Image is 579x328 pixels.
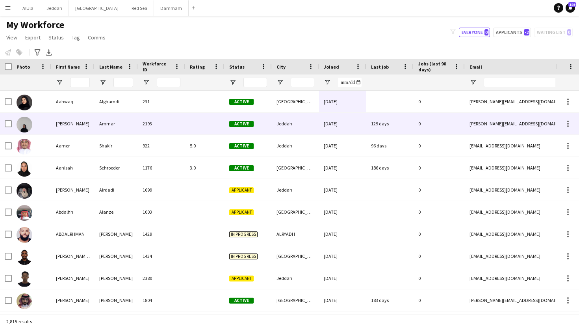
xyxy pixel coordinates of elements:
div: Alrdadi [95,179,138,201]
div: 0 [414,91,465,112]
input: Workforce ID Filter Input [157,78,180,87]
span: City [277,64,286,70]
img: Abdulaziz Abdulaziz [17,293,32,309]
span: Active [229,121,254,127]
div: 0 [414,179,465,201]
a: 189 [566,3,575,13]
div: Shakir [95,135,138,157]
div: [DATE] [319,91,366,112]
div: 1176 [138,157,185,179]
button: Open Filter Menu [229,79,236,86]
span: 0 [484,29,488,35]
div: [DATE] [319,223,366,245]
button: Open Filter Menu [277,79,284,86]
div: Ammar [95,113,138,134]
button: [GEOGRAPHIC_DATA] [69,0,125,16]
button: Applicants-2 [493,28,531,37]
img: Aalya Ammar [17,117,32,132]
div: 129 days [366,113,414,134]
div: 0 [414,223,465,245]
div: Alanze [95,201,138,223]
div: [PERSON_NAME] [95,289,138,311]
button: Open Filter Menu [99,79,106,86]
div: [PERSON_NAME] [95,245,138,267]
div: ALRYADH [272,223,319,245]
div: 1434 [138,245,185,267]
span: In progress [229,253,258,259]
a: Comms [85,32,109,43]
div: 3.0 [185,157,225,179]
app-action-btn: Export XLSX [44,48,54,57]
div: [DATE] [319,245,366,267]
span: In progress [229,231,258,237]
span: Photo [17,64,30,70]
div: 1699 [138,179,185,201]
a: Export [22,32,44,43]
button: Everyone0 [459,28,490,37]
span: Rating [190,64,205,70]
button: Open Filter Menu [324,79,331,86]
div: [PERSON_NAME] [51,289,95,311]
img: Abdalaziz Alrdadi [17,183,32,199]
div: [GEOGRAPHIC_DATA] [272,157,319,179]
div: Aamer [51,135,95,157]
div: 922 [138,135,185,157]
input: Status Filter Input [243,78,267,87]
span: First Name [56,64,80,70]
div: [DATE] [319,179,366,201]
img: Abdelaziz kamal eldin Abdelrahim [17,249,32,265]
div: [DATE] [319,201,366,223]
span: View [6,34,17,41]
div: [PERSON_NAME] [95,223,138,245]
span: Last job [371,64,389,70]
img: Abdellah Ali Mohammed [17,271,32,287]
button: Red Sea [125,0,154,16]
div: 186 days [366,157,414,179]
div: Jeddah [272,135,319,157]
div: 0 [414,157,465,179]
button: Dammam [154,0,189,16]
button: Jeddah [40,0,69,16]
div: [PERSON_NAME] [PERSON_NAME] [51,245,95,267]
span: Status [229,64,245,70]
span: Status [48,34,64,41]
img: Aahwaq Alghamdi [17,95,32,110]
a: View [3,32,20,43]
div: [GEOGRAPHIC_DATA] [272,245,319,267]
span: Comms [88,34,106,41]
img: Aanisah Schroeder [17,161,32,177]
div: Schroeder [95,157,138,179]
div: Jeddah [272,113,319,134]
div: 0 [414,289,465,311]
div: Jeddah [272,179,319,201]
span: Workforce ID [143,61,171,73]
div: 0 [414,267,465,289]
div: [PERSON_NAME] [95,267,138,289]
div: 1804 [138,289,185,311]
div: [PERSON_NAME] [51,113,95,134]
div: Aanisah [51,157,95,179]
div: 183 days [366,289,414,311]
div: [PERSON_NAME] [51,267,95,289]
app-action-btn: Advanced filters [33,48,42,57]
div: 0 [414,201,465,223]
div: 0 [414,113,465,134]
button: Open Filter Menu [470,79,477,86]
div: 231 [138,91,185,112]
div: 1429 [138,223,185,245]
span: Applicant [229,209,254,215]
div: [GEOGRAPHIC_DATA] [272,91,319,112]
div: [DATE] [319,113,366,134]
img: Abdalhh Alanze [17,205,32,221]
span: Applicant [229,276,254,281]
span: Jobs (last 90 days) [418,61,451,73]
span: My Workforce [6,19,64,31]
span: 189 [568,2,576,7]
div: [GEOGRAPHIC_DATA] [272,289,319,311]
div: Abdalhh [51,201,95,223]
div: 2380 [138,267,185,289]
input: Last Name Filter Input [113,78,133,87]
img: ABDALRHMAN Mohammed [17,227,32,243]
button: AlUla [16,0,40,16]
a: Status [45,32,67,43]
